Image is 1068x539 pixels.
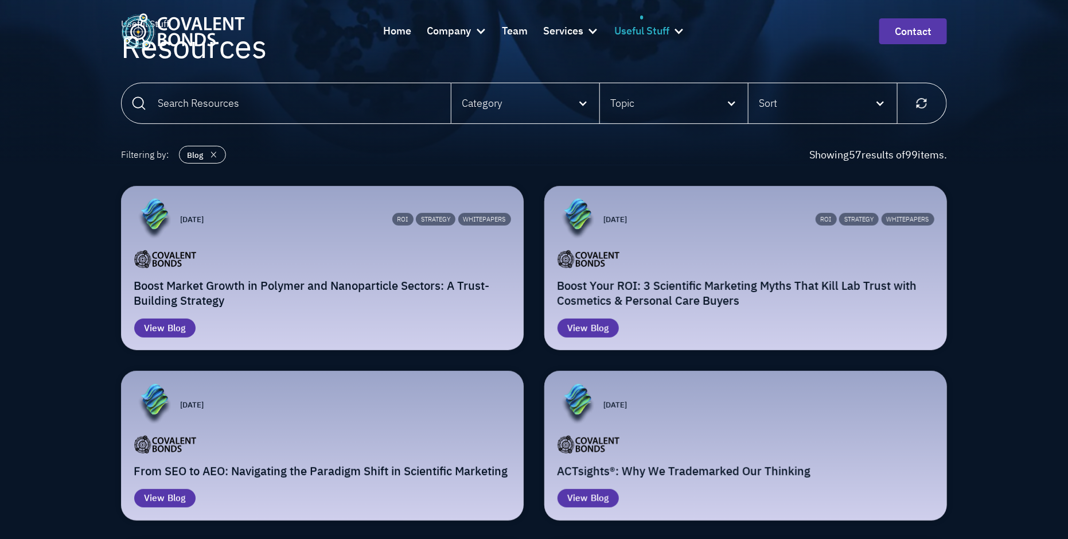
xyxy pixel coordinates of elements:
div: Topic [600,83,748,123]
iframe: Chat Widget [862,406,1068,539]
a: [DATE]ROIStrategyWhitepapersBoost Market Growth in Polymer and Nanoparticle Sectors: A Trust-Buil... [121,186,524,351]
div: Useful Stuff [614,23,669,40]
p: [DATE] [604,214,627,225]
div: Showing results of items. [809,147,947,162]
div: Blog [167,491,185,505]
div: Blog [167,321,185,335]
p: [DATE] [181,214,204,225]
div: Blog [188,149,204,161]
h2: From SEO to AEO: Navigating the Paradigm Shift in Scientific Marketing [134,464,511,479]
h2: Boost Your ROI: 3 Scientific Marketing Myths That Kill Lab Trust with Cosmetics & Personal Care B... [558,278,934,309]
div: Company [427,15,486,46]
input: Search Resources [121,83,451,124]
h2: ACTsights®: Why We Trademarked Our Thinking [558,464,934,479]
div: Strategy [839,213,879,226]
a: Home [383,15,411,46]
div: Useful Stuff [614,15,685,46]
div: View [568,321,588,335]
span: 57 [849,148,862,161]
p: [DATE] [604,399,627,410]
div: Filtering by: [121,145,169,165]
div: View [145,321,165,335]
div: Team [502,23,528,40]
div: Category [462,95,502,111]
div: Whitepapers [458,213,511,226]
div: Category [451,83,599,123]
img: Covalent Bonds White / Teal Logo [121,13,245,48]
div: Blog [591,491,609,505]
h2: Boost Market Growth in Polymer and Nanoparticle Sectors: A Trust-Building Strategy [134,278,511,309]
div: Sort [749,83,897,123]
div: Whitepapers [882,213,934,226]
div: View [568,491,588,505]
a: [DATE]ACTsights®: Why We Trademarked Our ThinkingViewBlog [544,371,947,521]
img: close icon [207,146,220,163]
a: [DATE]From SEO to AEO: Navigating the Paradigm Shift in Scientific MarketingViewBlog [121,371,524,521]
div: Services [543,15,599,46]
a: home [121,13,245,48]
div: Blog [591,321,609,335]
div: Home [383,23,411,40]
a: Team [502,15,528,46]
span: 99 [905,148,918,161]
p: [DATE] [181,399,204,410]
div: ROI [816,213,837,226]
div: Services [543,23,583,40]
a: contact [879,18,947,44]
div: Sort [759,95,777,111]
div: Strategy [416,213,455,226]
div: View [145,491,165,505]
div: Company [427,23,471,40]
div: ROI [392,213,414,226]
a: [DATE]ROIStrategyWhitepapersBoost Your ROI: 3 Scientific Marketing Myths That Kill Lab Trust with... [544,186,947,351]
div: Topic [610,95,634,111]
